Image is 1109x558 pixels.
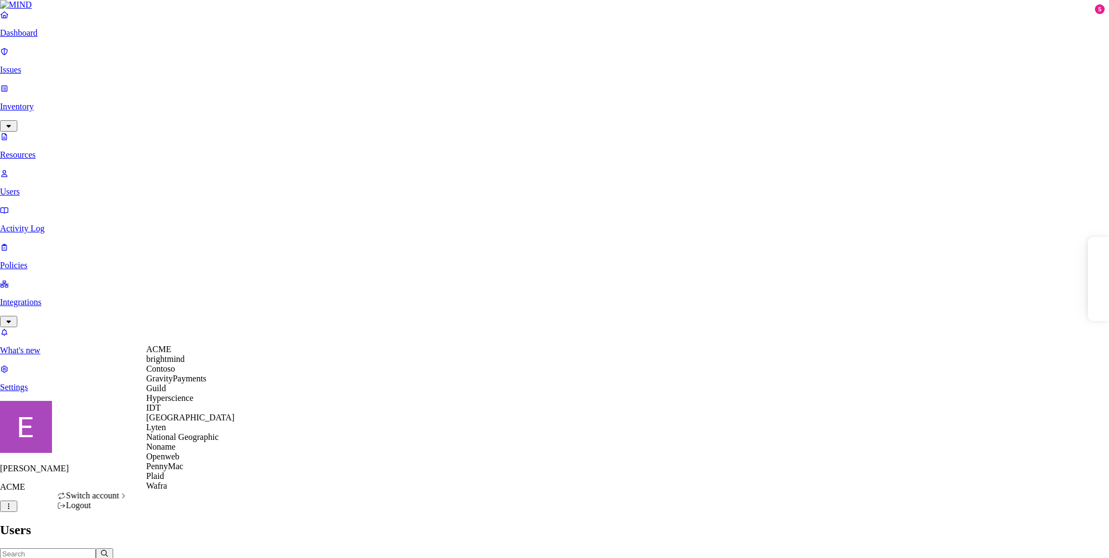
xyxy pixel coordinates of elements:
[146,345,171,354] span: ACME
[66,491,119,500] span: Switch account
[146,423,166,432] span: Lyten
[146,364,175,373] span: Contoso
[146,393,193,403] span: Hyperscience
[146,374,206,383] span: GravityPayments
[146,413,234,422] span: [GEOGRAPHIC_DATA]
[146,384,166,393] span: Guild
[146,354,185,364] span: brightmind
[57,501,128,510] div: Logout
[146,432,219,442] span: National Geographic
[146,403,161,412] span: IDT
[146,471,164,481] span: Plaid
[146,481,167,490] span: Wafra
[146,442,175,451] span: Noname
[146,462,183,471] span: PennyMac
[146,452,179,461] span: Openweb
